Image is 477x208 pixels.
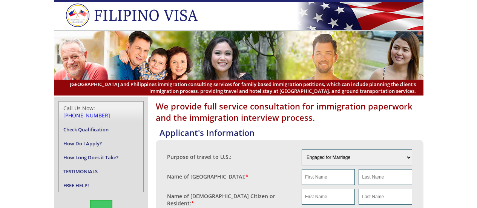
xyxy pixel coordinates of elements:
a: TESTIMONIALS [63,168,98,175]
div: Call Us Now: [63,105,139,119]
input: First Name [302,189,355,205]
input: Last Name [359,169,412,185]
label: Name of [DEMOGRAPHIC_DATA] Citizen or Resident: [167,193,294,207]
a: FREE HELP! [63,182,89,189]
input: First Name [302,169,355,185]
span: [GEOGRAPHIC_DATA] and Philippines immigration consulting services for family based immigration pe... [61,81,416,94]
a: How Long Does it Take? [63,154,118,161]
a: Check Qualification [63,126,109,133]
label: Purpose of travel to U.S.: [167,153,232,160]
a: [PHONE_NUMBER] [63,112,110,119]
input: Last Name [359,189,412,205]
a: How Do I Apply? [63,140,102,147]
label: Name of [GEOGRAPHIC_DATA]: [167,173,248,180]
h1: We provide full service consultation for immigration paperwork and the immigration interview proc... [156,100,423,123]
h4: Applicant's Information [160,127,423,138]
